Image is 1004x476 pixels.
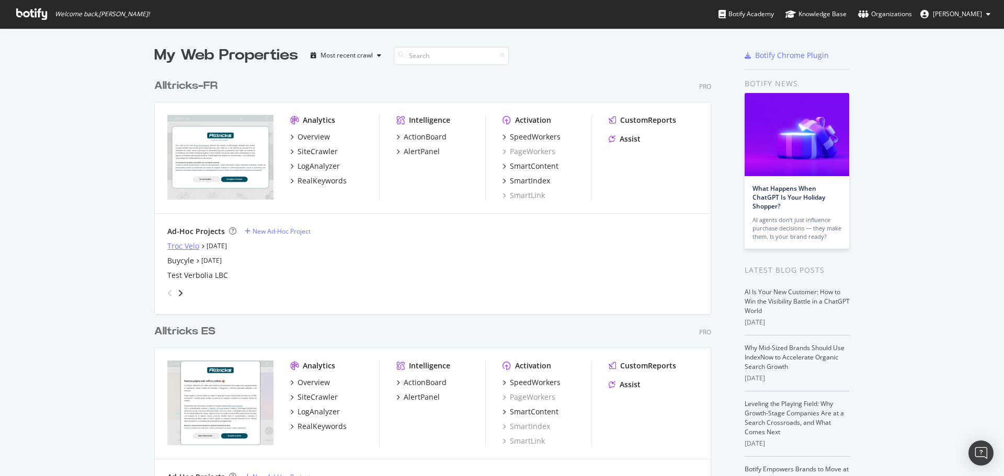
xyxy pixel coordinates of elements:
a: SmartLink [503,190,545,201]
div: Knowledge Base [785,9,847,19]
a: Alltricks-FR [154,78,222,94]
div: SiteCrawler [298,392,338,402]
div: SpeedWorkers [510,132,561,142]
a: LogAnalyzer [290,161,340,171]
div: Botify Academy [718,9,774,19]
a: Alltricks ES [154,324,220,339]
div: Assist [620,134,641,144]
a: AlertPanel [396,392,440,402]
div: Ad-Hoc Projects [167,226,225,237]
div: Latest Blog Posts [745,264,850,276]
div: My Web Properties [154,45,298,66]
a: SmartLink [503,436,545,446]
a: PageWorkers [503,146,555,157]
div: SmartContent [510,161,558,171]
div: LogAnalyzer [298,161,340,171]
a: AlertPanel [396,146,440,157]
a: Leveling the Playing Field: Why Growth-Stage Companies Are at a Search Crossroads, and What Comes... [745,399,844,436]
div: Analytics [303,115,335,125]
input: Search [394,47,509,65]
a: CustomReports [609,115,676,125]
a: SpeedWorkers [503,132,561,142]
div: angle-right [177,288,184,298]
div: New Ad-Hoc Project [253,227,311,236]
a: SiteCrawler [290,146,338,157]
div: Activation [515,361,551,371]
div: CustomReports [620,115,676,125]
div: [DATE] [745,439,850,448]
a: Overview [290,132,330,142]
div: Alltricks-FR [154,78,218,94]
div: Most recent crawl [321,52,373,59]
div: angle-left [163,285,177,301]
div: ActionBoard [404,377,447,388]
a: What Happens When ChatGPT Is Your Holiday Shopper? [752,184,825,211]
span: Antonin Anger [933,9,982,18]
div: [DATE] [745,374,850,383]
div: SmartContent [510,407,558,417]
a: SmartIndex [503,176,550,186]
div: AlertPanel [404,392,440,402]
div: Open Intercom Messenger [968,440,994,466]
div: Overview [298,377,330,388]
a: ActionBoard [396,132,447,142]
a: LogAnalyzer [290,407,340,417]
a: Buycyle [167,256,194,266]
a: PageWorkers [503,392,555,402]
div: Botify news [745,78,850,89]
button: Most recent crawl [306,47,385,64]
a: Overview [290,377,330,388]
a: CustomReports [609,361,676,371]
div: SmartIndex [510,176,550,186]
div: AI agents don’t just influence purchase decisions — they make them. Is your brand ready? [752,216,841,241]
div: SpeedWorkers [510,377,561,388]
a: [DATE] [207,241,227,250]
a: New Ad-Hoc Project [245,227,311,236]
div: CustomReports [620,361,676,371]
div: Activation [515,115,551,125]
div: ActionBoard [404,132,447,142]
a: SmartContent [503,161,558,171]
div: LogAnalyzer [298,407,340,417]
a: RealKeywords [290,421,347,432]
div: RealKeywords [298,421,347,432]
div: Botify Chrome Plugin [755,50,829,61]
div: SiteCrawler [298,146,338,157]
a: SpeedWorkers [503,377,561,388]
a: SiteCrawler [290,392,338,402]
div: [DATE] [745,318,850,327]
a: Assist [609,134,641,144]
a: ActionBoard [396,377,447,388]
div: AlertPanel [404,146,440,157]
img: alltricks.es [167,361,273,445]
div: Pro [699,82,711,91]
span: Welcome back, [PERSON_NAME] ! [55,10,150,18]
div: Pro [699,328,711,336]
div: Intelligence [409,361,450,371]
button: [PERSON_NAME] [912,6,999,22]
a: Why Mid-Sized Brands Should Use IndexNow to Accelerate Organic Search Growth [745,343,845,371]
a: SmartContent [503,407,558,417]
div: Analytics [303,361,335,371]
a: [DATE] [201,256,222,265]
div: Assist [620,379,641,390]
img: alltricks.fr [167,115,273,200]
img: What Happens When ChatGPT Is Your Holiday Shopper? [745,93,849,176]
div: RealKeywords [298,176,347,186]
a: AI Is Your New Customer: How to Win the Visibility Battle in a ChatGPT World [745,287,850,315]
div: Organizations [858,9,912,19]
div: Intelligence [409,115,450,125]
a: Test Verbolia LBC [167,270,228,281]
a: Troc Velo [167,241,199,251]
a: SmartIndex [503,421,550,432]
div: Overview [298,132,330,142]
div: Alltricks ES [154,324,215,339]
